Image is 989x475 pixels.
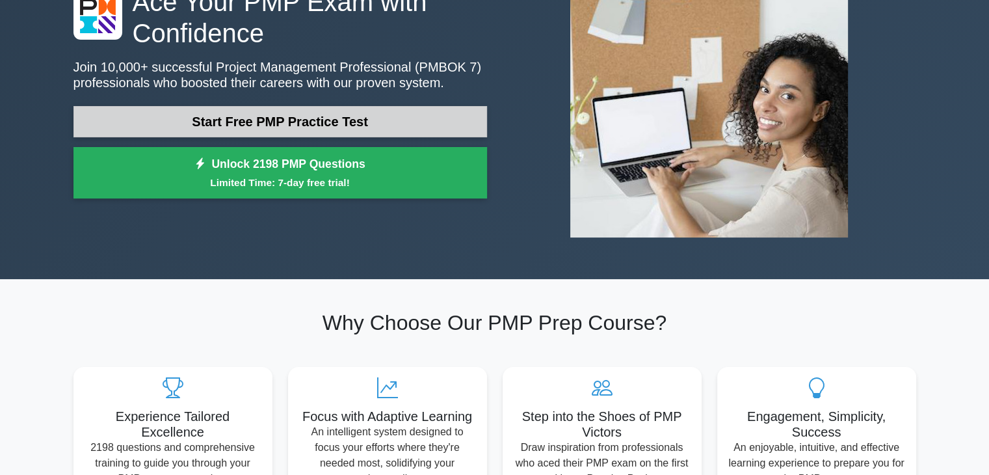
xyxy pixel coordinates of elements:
p: Join 10,000+ successful Project Management Professional (PMBOK 7) professionals who boosted their... [73,59,487,90]
h2: Why Choose Our PMP Prep Course? [73,310,916,335]
h5: Engagement, Simplicity, Success [728,409,906,440]
small: Limited Time: 7-day free trial! [90,175,471,190]
a: Unlock 2198 PMP QuestionsLimited Time: 7-day free trial! [73,147,487,199]
h5: Focus with Adaptive Learning [298,409,477,424]
a: Start Free PMP Practice Test [73,106,487,137]
h5: Step into the Shoes of PMP Victors [513,409,691,440]
h5: Experience Tailored Excellence [84,409,262,440]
